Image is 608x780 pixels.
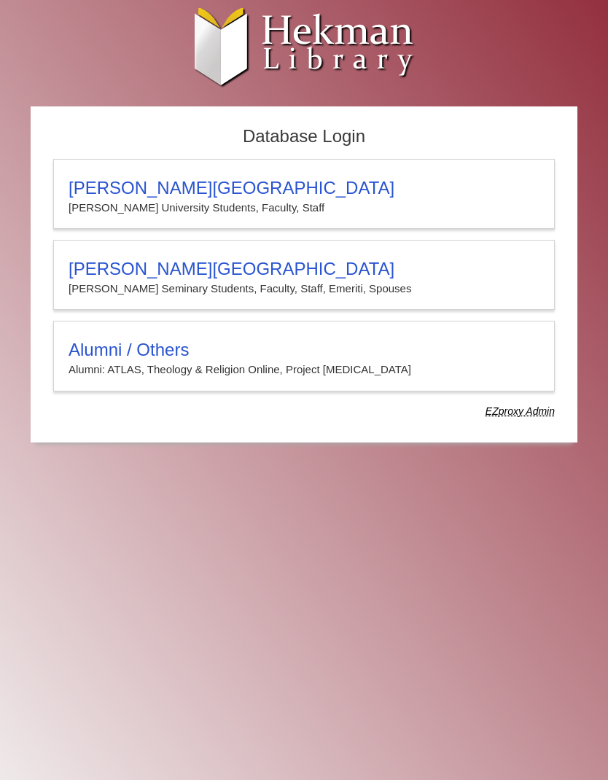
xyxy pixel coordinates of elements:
h3: [PERSON_NAME][GEOGRAPHIC_DATA] [69,178,539,198]
p: Alumni: ATLAS, Theology & Religion Online, Project [MEDICAL_DATA] [69,360,539,379]
a: [PERSON_NAME][GEOGRAPHIC_DATA][PERSON_NAME] Seminary Students, Faculty, Staff, Emeriti, Spouses [53,240,555,310]
h3: Alumni / Others [69,340,539,360]
h3: [PERSON_NAME][GEOGRAPHIC_DATA] [69,259,539,279]
dfn: Use Alumni login [486,405,555,417]
p: [PERSON_NAME] Seminary Students, Faculty, Staff, Emeriti, Spouses [69,279,539,298]
h2: Database Login [46,122,562,152]
p: [PERSON_NAME] University Students, Faculty, Staff [69,198,539,217]
summary: Alumni / OthersAlumni: ATLAS, Theology & Religion Online, Project [MEDICAL_DATA] [69,340,539,379]
a: [PERSON_NAME][GEOGRAPHIC_DATA][PERSON_NAME] University Students, Faculty, Staff [53,159,555,229]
